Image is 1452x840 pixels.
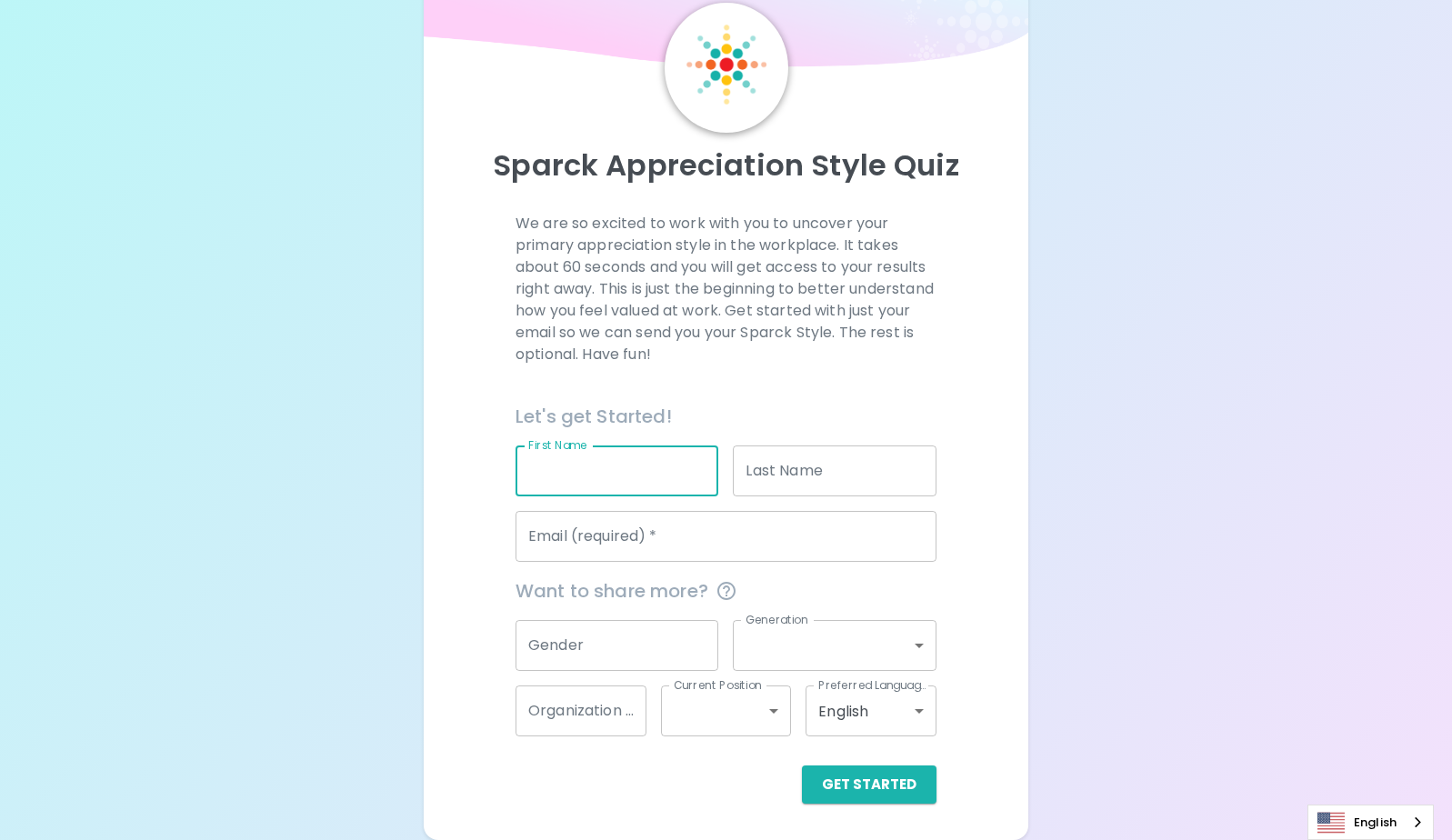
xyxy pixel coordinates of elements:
div: Language [1307,805,1434,840]
label: First Name [528,437,587,453]
aside: Language selected: English [1307,805,1434,840]
label: Preferred Language [818,677,926,693]
h6: Let's get Started! [516,402,936,431]
p: Sparck Appreciation Style Quiz [446,147,1006,184]
a: English [1308,805,1433,839]
p: We are so excited to work with you to uncover your primary appreciation style in the workplace. I... [516,213,936,365]
label: Current Position [674,677,762,693]
span: Want to share more? [516,576,936,605]
div: English [806,685,936,736]
label: Generation [746,612,808,627]
button: Get Started [802,765,936,804]
svg: This information is completely confidential and only used for aggregated appreciation studies at ... [716,580,737,602]
img: Sparck Logo [686,25,766,105]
